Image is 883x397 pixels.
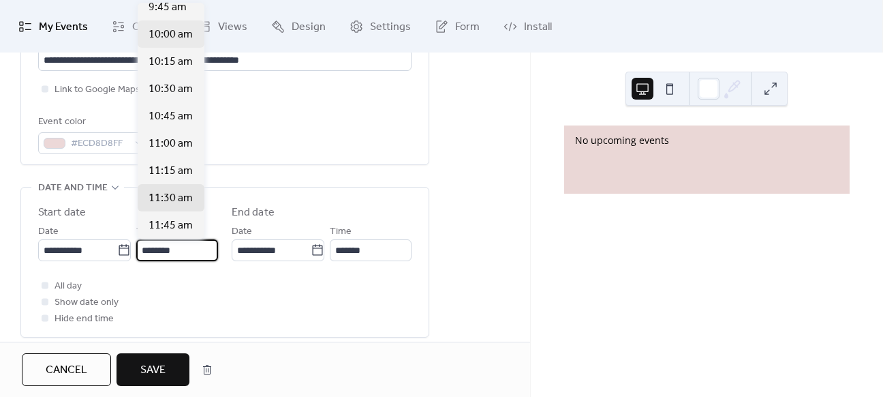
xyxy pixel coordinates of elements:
[455,16,480,38] span: Form
[149,27,193,43] span: 10:00 am
[71,136,128,152] span: #ECD8D8FF
[149,108,193,125] span: 10:45 am
[140,362,166,379] span: Save
[132,16,174,38] span: Connect
[424,5,490,47] a: Form
[524,16,552,38] span: Install
[292,16,326,38] span: Design
[38,180,108,196] span: Date and time
[149,190,193,207] span: 11:30 am
[149,136,193,152] span: 11:00 am
[370,16,411,38] span: Settings
[339,5,421,47] a: Settings
[102,5,184,47] a: Connect
[136,224,158,240] span: Time
[149,81,193,98] span: 10:30 am
[232,224,252,240] span: Date
[493,5,562,47] a: Install
[38,224,59,240] span: Date
[232,205,275,221] div: End date
[38,205,86,221] div: Start date
[55,311,114,327] span: Hide end time
[38,114,147,130] div: Event color
[218,16,247,38] span: Views
[187,5,258,47] a: Views
[8,5,98,47] a: My Events
[575,134,839,147] div: No upcoming events
[55,295,119,311] span: Show date only
[117,353,189,386] button: Save
[46,362,87,379] span: Cancel
[330,224,352,240] span: Time
[55,82,140,98] span: Link to Google Maps
[149,163,193,179] span: 11:15 am
[149,54,193,70] span: 10:15 am
[149,218,193,234] span: 11:45 am
[22,353,111,386] button: Cancel
[261,5,336,47] a: Design
[39,16,88,38] span: My Events
[55,278,82,295] span: All day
